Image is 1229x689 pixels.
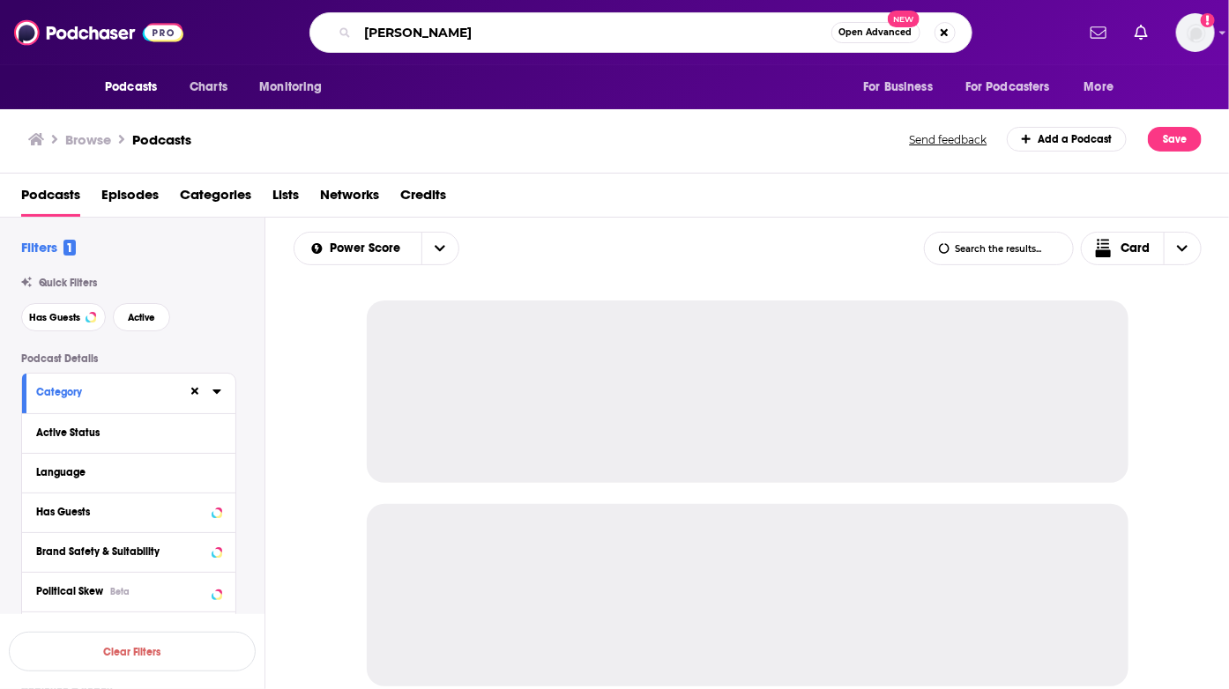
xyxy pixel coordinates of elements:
[1121,242,1150,255] span: Card
[36,461,221,483] button: Language
[1081,232,1203,265] button: Choose View
[1176,13,1215,52] span: Logged in as agoldsmithwissman
[421,233,458,264] button: open menu
[36,540,221,562] button: Brand Safety & Suitability
[21,303,106,331] button: Has Guests
[965,75,1050,100] span: For Podcasters
[36,381,188,403] button: Category
[36,421,221,443] button: Active Status
[888,11,920,27] span: New
[178,70,238,104] a: Charts
[110,586,130,597] div: Beta
[190,75,227,100] span: Charts
[294,232,459,265] h2: Choose List sort
[36,545,206,558] div: Brand Safety & Suitability
[1072,70,1136,104] button: open menu
[132,131,191,148] a: Podcasts
[1176,13,1215,52] button: Show profile menu
[954,70,1076,104] button: open menu
[21,239,76,256] h2: Filters
[400,181,446,217] a: Credits
[1128,18,1155,48] a: Show notifications dropdown
[1148,127,1202,152] button: Save
[320,181,379,217] a: Networks
[36,466,210,478] div: Language
[863,75,933,100] span: For Business
[294,242,421,255] button: open menu
[113,303,170,331] button: Active
[905,132,993,147] button: Send feedback
[259,75,322,100] span: Monitoring
[21,352,236,365] p: Podcast Details
[247,70,345,104] button: open menu
[36,580,221,602] button: Political SkewBeta
[101,181,159,217] a: Episodes
[63,240,76,256] span: 1
[36,585,103,597] span: Political Skew
[9,632,256,671] button: Clear Filters
[839,28,912,37] span: Open Advanced
[831,22,920,43] button: Open AdvancedNew
[14,16,183,49] img: Podchaser - Follow, Share and Rate Podcasts
[36,506,206,518] div: Has Guests
[105,75,157,100] span: Podcasts
[36,426,210,439] div: Active Status
[36,386,176,398] div: Category
[93,70,180,104] button: open menu
[272,181,299,217] a: Lists
[29,313,80,322] span: Has Guests
[1084,18,1114,48] a: Show notifications dropdown
[851,70,955,104] button: open menu
[39,277,97,289] span: Quick Filters
[1007,127,1128,152] a: Add a Podcast
[36,500,221,522] button: Has Guests
[128,313,155,322] span: Active
[309,12,972,53] div: Search podcasts, credits, & more...
[331,242,407,255] span: Power Score
[358,19,831,47] input: Search podcasts, credits, & more...
[22,611,235,651] button: Show More
[180,181,251,217] a: Categories
[1201,13,1215,27] svg: Add a profile image
[1084,75,1114,100] span: More
[65,131,111,148] h3: Browse
[1176,13,1215,52] img: User Profile
[21,181,80,217] a: Podcasts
